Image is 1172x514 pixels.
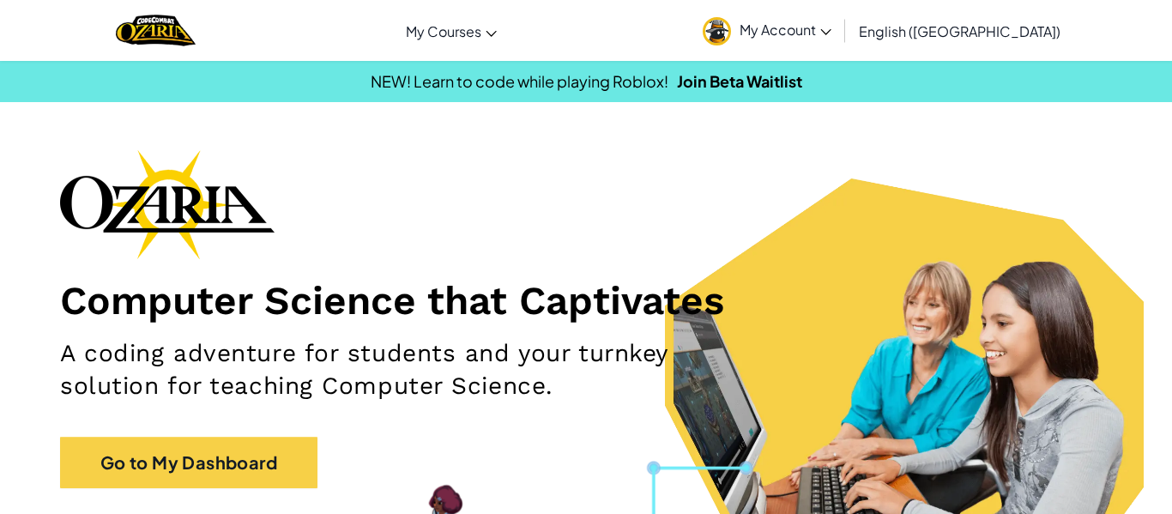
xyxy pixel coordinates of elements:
a: English ([GEOGRAPHIC_DATA]) [850,8,1069,54]
h1: Computer Science that Captivates [60,276,1112,324]
span: My Account [740,21,831,39]
img: Home [116,13,196,48]
a: Go to My Dashboard [60,437,317,488]
a: My Account [694,3,840,57]
span: My Courses [406,22,481,40]
span: NEW! Learn to code while playing Roblox! [371,71,668,91]
a: My Courses [397,8,505,54]
h2: A coding adventure for students and your turnkey solution for teaching Computer Science. [60,337,764,402]
a: Ozaria by CodeCombat logo [116,13,196,48]
a: Join Beta Waitlist [677,71,802,91]
img: avatar [703,17,731,45]
img: Ozaria branding logo [60,149,275,259]
span: English ([GEOGRAPHIC_DATA]) [859,22,1060,40]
